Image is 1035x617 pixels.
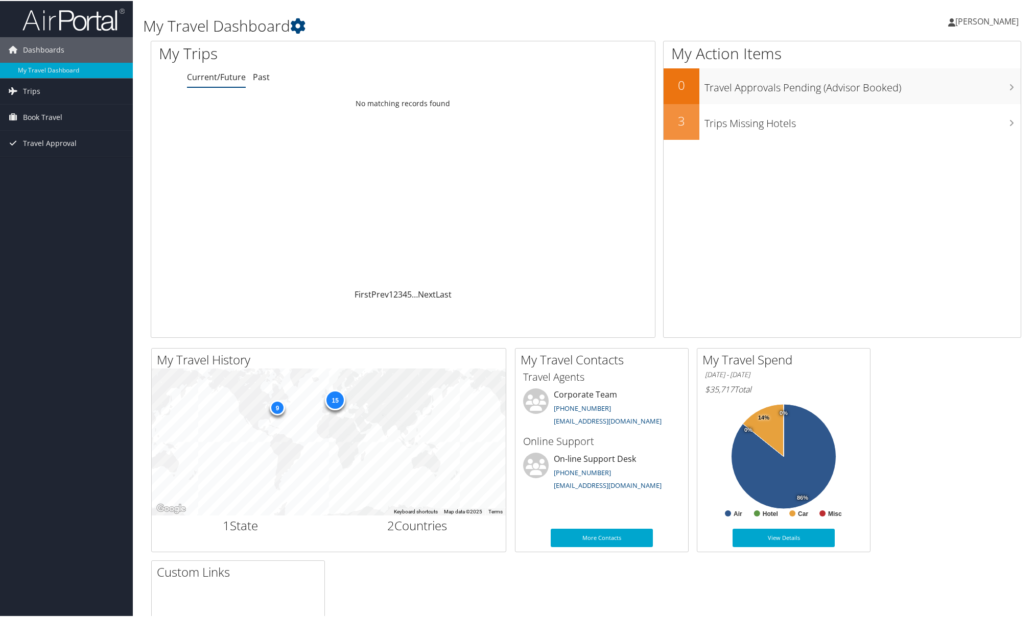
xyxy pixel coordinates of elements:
li: Corporate Team [518,387,686,429]
h2: Countries [337,516,499,533]
a: [PHONE_NUMBER] [554,467,611,476]
h3: Trips Missing Hotels [704,110,1021,130]
td: No matching records found [151,93,655,112]
text: Misc [828,509,842,516]
a: 4 [403,288,407,299]
span: Trips [23,78,40,103]
a: 1 [389,288,393,299]
span: Book Travel [23,104,62,129]
img: Google [154,501,188,514]
h2: My Travel Contacts [521,350,688,367]
button: Keyboard shortcuts [394,507,438,514]
span: $35,717 [705,383,734,394]
h2: 3 [664,111,699,129]
span: Travel Approval [23,130,77,155]
h2: Custom Links [157,562,324,580]
a: 2 [393,288,398,299]
span: Dashboards [23,36,64,62]
div: 9 [270,399,285,414]
tspan: 0% [780,409,788,415]
a: 3 [398,288,403,299]
h3: Online Support [523,433,680,448]
a: 5 [407,288,412,299]
h2: My Travel Spend [702,350,870,367]
span: Map data ©2025 [444,508,482,513]
h2: My Travel History [157,350,506,367]
h3: Travel Approvals Pending (Advisor Booked) [704,75,1021,94]
h2: State [159,516,321,533]
a: First [355,288,371,299]
a: 0Travel Approvals Pending (Advisor Booked) [664,67,1021,103]
a: Current/Future [187,70,246,82]
a: View Details [733,528,835,546]
text: Air [734,509,742,516]
h2: 0 [664,76,699,93]
a: [PHONE_NUMBER] [554,403,611,412]
a: Prev [371,288,389,299]
h6: [DATE] - [DATE] [705,369,862,379]
a: Open this area in Google Maps (opens a new window) [154,501,188,514]
span: 2 [387,516,394,533]
a: [EMAIL_ADDRESS][DOMAIN_NAME] [554,415,662,425]
a: 3Trips Missing Hotels [664,103,1021,139]
a: [PERSON_NAME] [948,5,1029,36]
h6: Total [705,383,862,394]
h3: Travel Agents [523,369,680,383]
a: Next [418,288,436,299]
a: [EMAIL_ADDRESS][DOMAIN_NAME] [554,480,662,489]
text: Car [798,509,808,516]
h1: My Action Items [664,42,1021,63]
span: [PERSON_NAME] [955,15,1019,26]
tspan: 86% [797,494,808,500]
a: Last [436,288,452,299]
span: … [412,288,418,299]
div: 15 [325,388,345,409]
li: On-line Support Desk [518,452,686,493]
span: 1 [223,516,230,533]
text: Hotel [763,509,778,516]
tspan: 0% [744,426,752,432]
img: airportal-logo.png [22,7,125,31]
a: Terms (opens in new tab) [488,508,503,513]
a: Past [253,70,270,82]
a: More Contacts [551,528,653,546]
h1: My Trips [159,42,437,63]
tspan: 14% [758,414,769,420]
h1: My Travel Dashboard [143,14,734,36]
